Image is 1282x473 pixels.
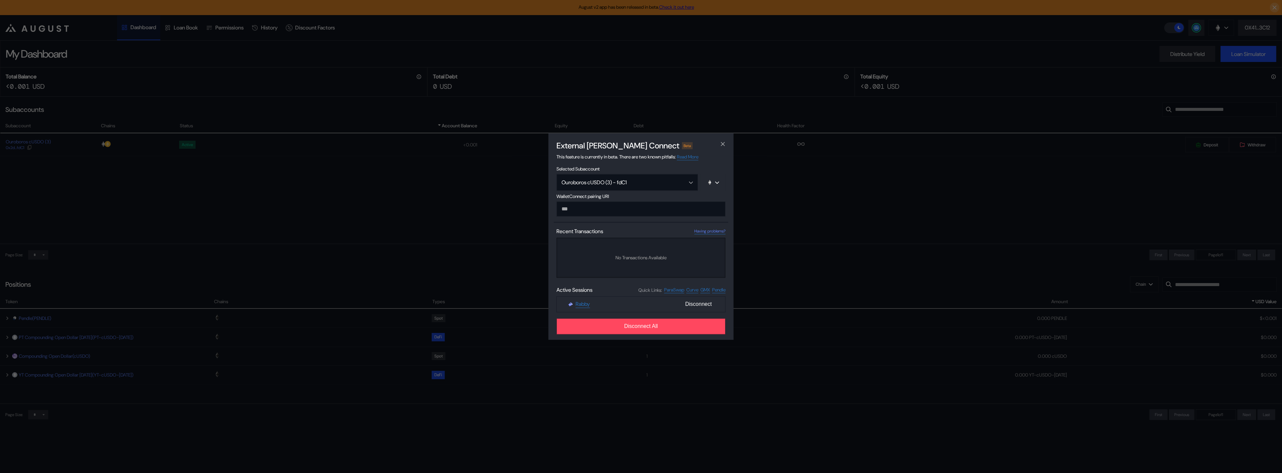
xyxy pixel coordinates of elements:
a: ParaSwap [664,287,684,293]
div: Ouroboros cUSDO (3) - fdC1 [562,179,679,186]
a: GMX [700,287,710,293]
button: close modal [717,139,728,149]
a: Having problems? [694,229,726,234]
img: chain logo [707,180,712,185]
img: Rabby [568,301,574,308]
span: Recent Transactions [556,228,603,235]
button: chain logo [701,174,726,191]
span: Disconnect [683,299,714,310]
span: Disconnect All [624,324,658,330]
button: Open menu [556,174,698,191]
a: Curve [686,287,698,293]
span: Quick Links: [638,287,662,293]
div: Beta [682,142,693,149]
span: No Transactions Available [616,255,666,261]
button: Disconnect All [556,319,726,335]
h2: External [PERSON_NAME] Connect [556,141,679,151]
a: Rabby [576,301,590,308]
span: Active Sessions [556,287,592,294]
a: Read More [677,154,698,160]
span: Selected Subaccount [556,166,726,172]
a: Pendle [712,287,726,293]
span: This feature is currently in beta. There are two known pitfalls: [556,154,698,160]
span: WalletConnect pairing URI [556,194,726,200]
button: RabbyRabbyDisconnect [556,296,726,313]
